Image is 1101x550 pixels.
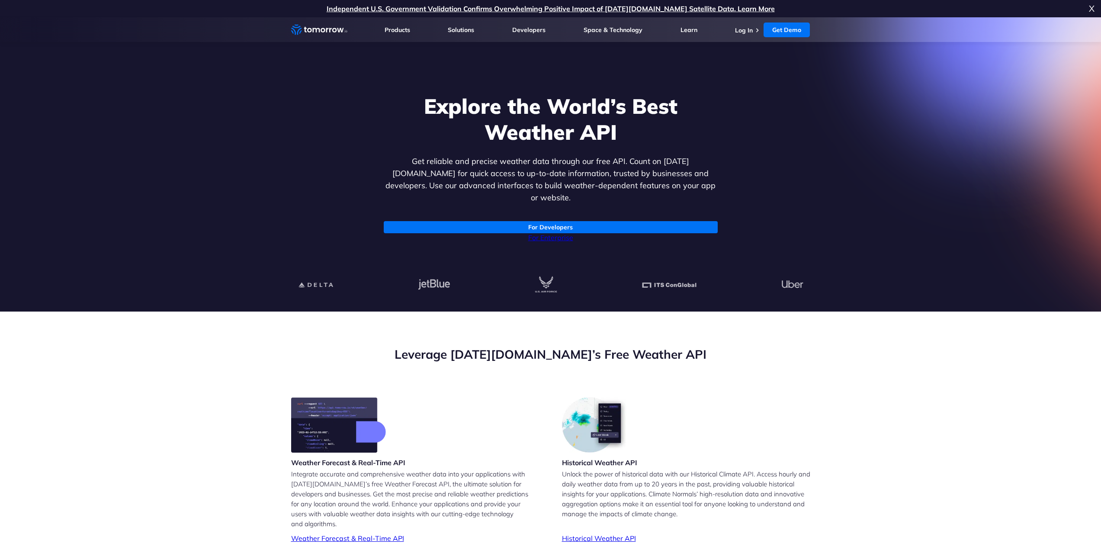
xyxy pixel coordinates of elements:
[528,233,573,242] a: For Enterprise
[562,458,637,467] h3: Historical Weather API
[384,155,718,204] p: Get reliable and precise weather data through our free API. Count on [DATE][DOMAIN_NAME] for quic...
[385,26,410,34] a: Products
[764,23,810,37] a: Get Demo
[562,534,636,543] a: Historical Weather API
[512,26,546,34] a: Developers
[384,93,718,145] h1: Explore the World’s Best Weather API
[384,221,718,233] a: For Developers
[327,4,775,13] a: Independent U.S. Government Validation Confirms Overwhelming Positive Impact of [DATE][DOMAIN_NAM...
[291,458,405,467] h3: Weather Forecast & Real-Time API
[681,26,697,34] a: Learn
[735,26,753,34] a: Log In
[291,469,539,529] p: Integrate accurate and comprehensive weather data into your applications with [DATE][DOMAIN_NAME]...
[562,469,810,519] p: Unlock the power of historical data with our Historical Climate API. Access hourly and daily weat...
[448,26,474,34] a: Solutions
[291,23,347,36] a: Home link
[291,346,810,363] h2: Leverage [DATE][DOMAIN_NAME]’s Free Weather API
[291,534,404,543] a: Weather Forecast & Real-Time API
[584,26,642,34] a: Space & Technology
